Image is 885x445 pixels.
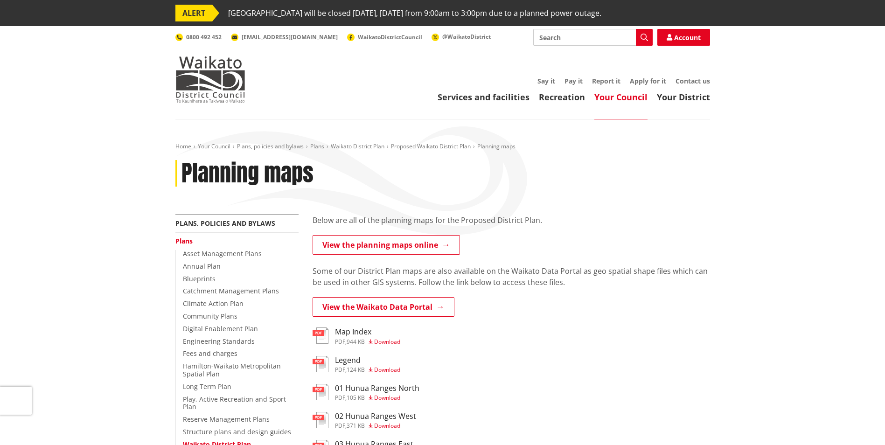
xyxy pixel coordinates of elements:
div: , [335,367,400,373]
h1: Planning maps [181,160,314,187]
a: [EMAIL_ADDRESS][DOMAIN_NAME] [231,33,338,41]
span: [EMAIL_ADDRESS][DOMAIN_NAME] [242,33,338,41]
a: Plans, policies and bylaws [237,142,304,150]
a: Plans [175,236,193,245]
div: , [335,395,419,401]
a: Account [657,29,710,46]
span: pdf [335,366,345,374]
a: Contact us [676,76,710,85]
img: Waikato District Council - Te Kaunihera aa Takiwaa o Waikato [175,56,245,103]
img: document-pdf.svg [313,327,328,344]
h3: Map Index [335,327,400,336]
a: 0800 492 452 [175,33,222,41]
nav: breadcrumb [175,143,710,151]
span: Download [374,366,400,374]
span: pdf [335,422,345,430]
a: Catchment Management Plans [183,286,279,295]
span: @WaikatoDistrict [442,33,491,41]
a: Proposed Waikato District Plan [391,142,471,150]
a: Annual Plan [183,262,221,271]
h3: 01 Hunua Ranges North [335,384,419,393]
a: Home [175,142,191,150]
a: Digital Enablement Plan [183,324,258,333]
img: document-pdf.svg [313,356,328,372]
span: pdf [335,394,345,402]
a: Say it [537,76,555,85]
a: Pay it [564,76,583,85]
span: 371 KB [347,422,365,430]
div: , [335,339,400,345]
span: Download [374,394,400,402]
a: WaikatoDistrictCouncil [347,33,422,41]
a: 02 Hunua Ranges West pdf,371 KB Download [313,412,416,429]
img: document-pdf.svg [313,384,328,400]
a: Your District [657,91,710,103]
span: 105 KB [347,394,365,402]
p: Below are all of the planning maps for the Proposed District Plan. [313,215,710,226]
a: 01 Hunua Ranges North pdf,105 KB Download [313,384,419,401]
img: document-pdf.svg [313,412,328,428]
a: Reserve Management Plans [183,415,270,424]
a: Your Council [198,142,230,150]
a: Map Index pdf,944 KB Download [313,327,400,344]
span: [GEOGRAPHIC_DATA] will be closed [DATE], [DATE] from 9:00am to 3:00pm due to a planned power outage. [228,5,601,21]
a: Report it [592,76,620,85]
a: Engineering Standards [183,337,255,346]
a: Recreation [539,91,585,103]
span: Planning maps [477,142,516,150]
input: Search input [533,29,653,46]
a: Long Term Plan [183,382,231,391]
a: Plans, policies and bylaws [175,219,275,228]
a: Legend pdf,124 KB Download [313,356,400,373]
a: Services and facilities [438,91,530,103]
a: Waikato District Plan [331,142,384,150]
a: View the planning maps online [313,235,460,255]
a: @WaikatoDistrict [432,33,491,41]
a: Structure plans and design guides [183,427,291,436]
a: Play, Active Recreation and Sport Plan [183,395,286,411]
span: 124 KB [347,366,365,374]
div: , [335,423,416,429]
a: Climate Action Plan [183,299,244,308]
a: Fees and charges [183,349,237,358]
span: Download [374,422,400,430]
span: pdf [335,338,345,346]
span: ALERT [175,5,212,21]
span: Download [374,338,400,346]
h3: 02 Hunua Ranges West [335,412,416,421]
a: Blueprints [183,274,216,283]
a: Community Plans [183,312,237,320]
a: Your Council [594,91,648,103]
span: 944 KB [347,338,365,346]
a: Plans [310,142,324,150]
p: Some of our District Plan maps are also available on the Waikato Data Portal as geo spatial shape... [313,265,710,288]
a: Asset Management Plans [183,249,262,258]
a: Hamilton-Waikato Metropolitan Spatial Plan [183,362,281,378]
a: View the Waikato Data Portal [313,297,454,317]
span: WaikatoDistrictCouncil [358,33,422,41]
a: Apply for it [630,76,666,85]
span: 0800 492 452 [186,33,222,41]
h3: Legend [335,356,400,365]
